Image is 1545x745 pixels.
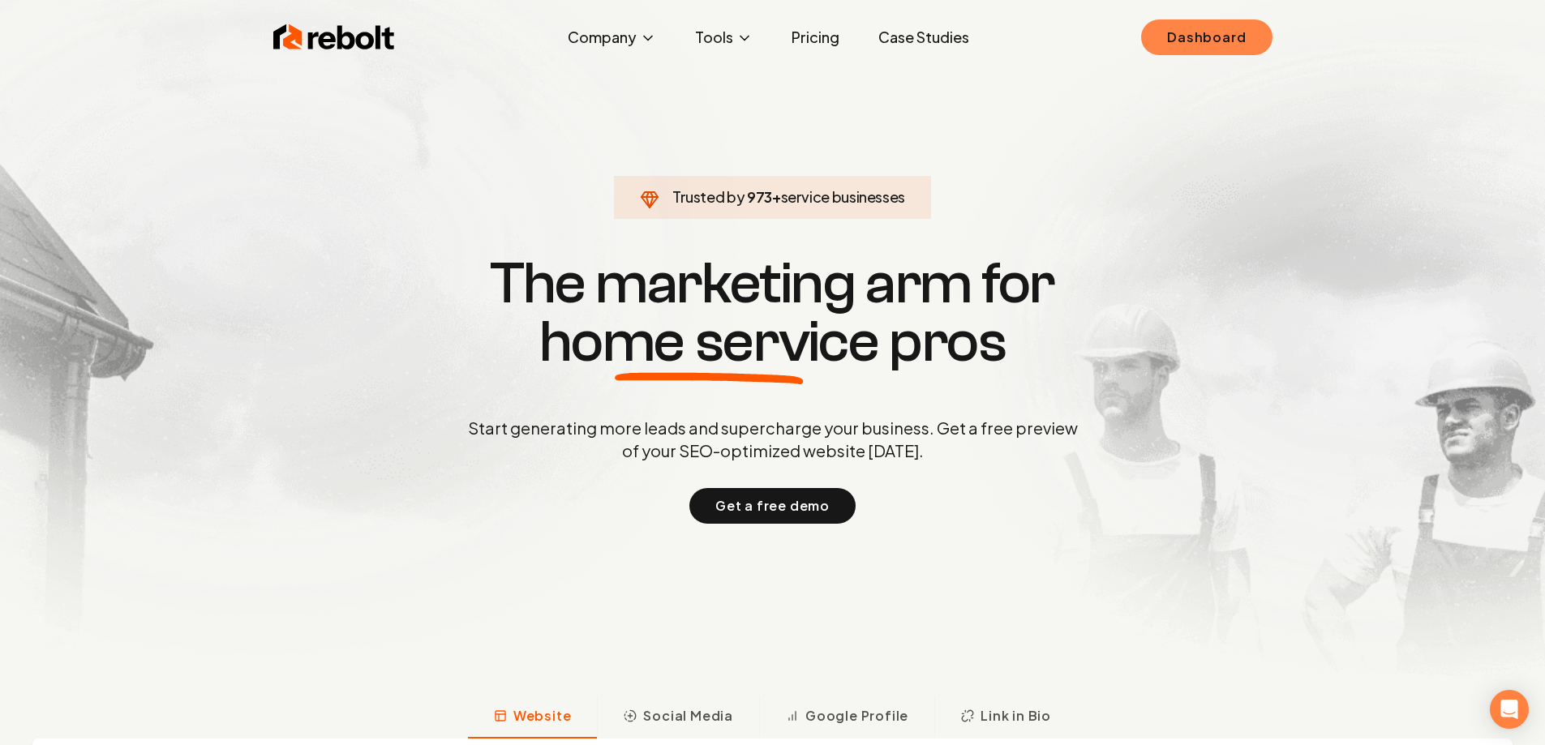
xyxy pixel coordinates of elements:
[1141,19,1272,55] a: Dashboard
[747,186,772,208] span: 973
[539,313,879,371] span: home service
[597,696,759,739] button: Social Media
[759,696,934,739] button: Google Profile
[273,21,395,54] img: Rebolt Logo
[805,706,908,726] span: Google Profile
[384,255,1162,371] h1: The marketing arm for pros
[865,21,982,54] a: Case Studies
[934,696,1077,739] button: Link in Bio
[689,488,856,524] button: Get a free demo
[555,21,669,54] button: Company
[981,706,1051,726] span: Link in Bio
[1490,690,1529,729] div: Open Intercom Messenger
[772,187,781,206] span: +
[781,187,906,206] span: service businesses
[513,706,572,726] span: Website
[779,21,852,54] a: Pricing
[468,696,598,739] button: Website
[682,21,766,54] button: Tools
[465,417,1081,462] p: Start generating more leads and supercharge your business. Get a free preview of your SEO-optimiz...
[672,187,745,206] span: Trusted by
[643,706,733,726] span: Social Media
